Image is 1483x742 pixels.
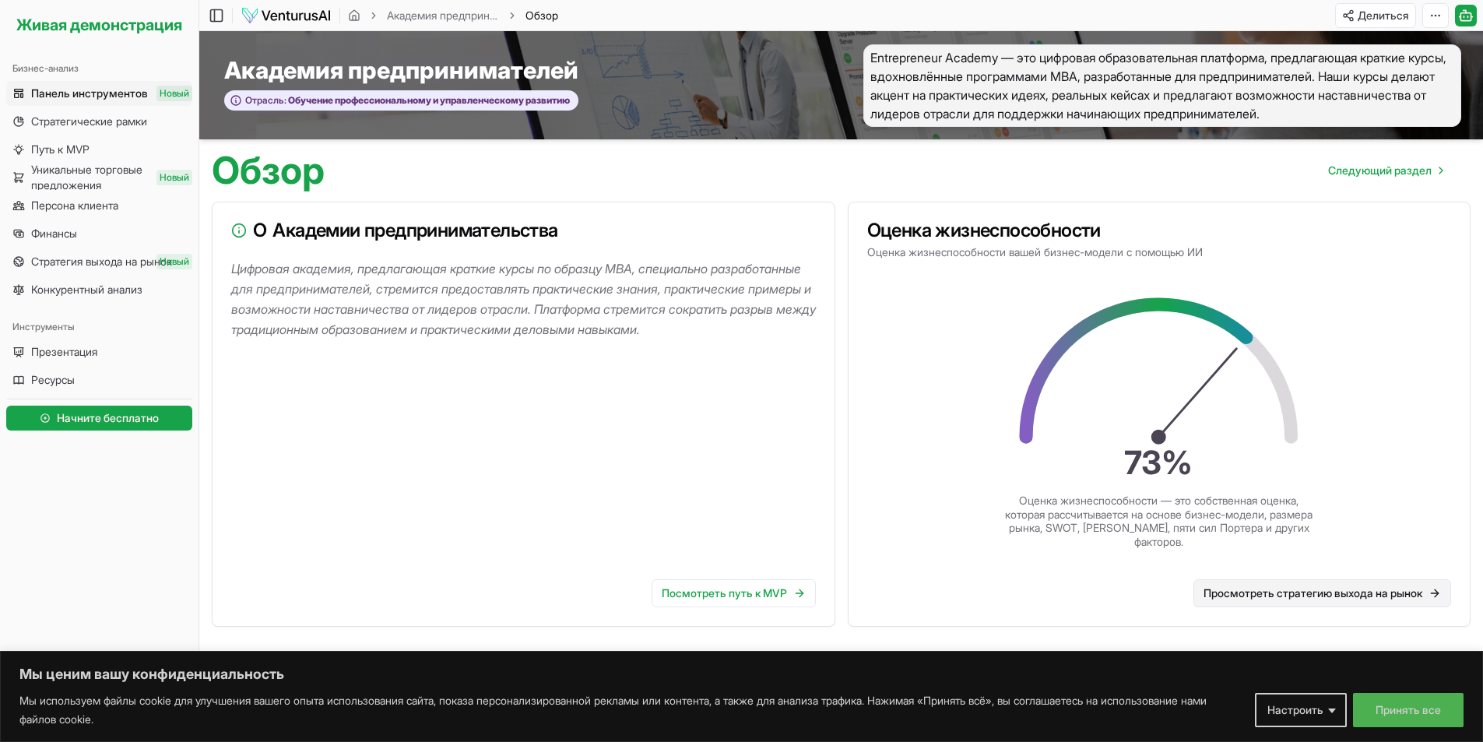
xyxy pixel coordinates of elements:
span: Обзор [525,8,558,23]
text: 73 % [1125,443,1193,482]
font: О [253,219,266,241]
a: Ресурсы [6,367,192,392]
button: Начните бесплатно [6,406,192,431]
font: Оценка жизнеспособности [867,219,1101,241]
nav: хлебные крошки [348,8,558,23]
font: Академия предпринимателей [224,56,578,84]
font: Конкурентный анализ [31,283,142,296]
font: Обзор [525,9,558,22]
button: Принять все [1353,693,1464,727]
a: Уникальные торговые предложенияНовый [6,165,192,190]
font: Новый [160,87,189,99]
font: Следующий раздел [1328,164,1432,177]
font: Мы ценим вашу конфиденциальность [19,666,284,682]
font: Просмотреть стратегию выхода на рынок [1204,586,1422,600]
font: Бизнес-анализ [12,62,79,74]
font: Презентация [31,345,97,358]
nav: пагинация [1316,155,1455,186]
a: Перейти на следующую страницу [1316,155,1455,186]
font: Мы используем файлы cookie для улучшения вашего опыта использования сайта, показа персонализирова... [19,694,1207,726]
a: Стратегия выхода на рынокНовый [6,249,192,274]
button: Настроить [1255,693,1347,727]
font: Принять все [1376,703,1441,716]
font: Обзор [212,147,325,193]
font: Стратегия выхода на рынок [31,255,172,268]
font: Ресурсы [31,373,75,386]
font: Оценка жизнеспособности — это собственная оценка, которая рассчитывается на основе бизнес-модели,... [1005,494,1313,548]
font: Отрасль: [245,94,286,106]
font: Стратегические рамки [31,114,147,128]
font: Инструменты [12,321,75,332]
font: Академия предпринимателей [387,9,539,22]
font: Обучение профессиональному и управленческому развитию [288,94,570,106]
a: Презентация [6,339,192,364]
font: Новый [160,255,189,267]
font: Оценка жизнеспособности вашей бизнес-модели с помощью ИИ [867,245,1203,258]
a: Стратегические рамки [6,109,192,134]
a: Персона клиента [6,193,192,218]
font: Путь к MVP [31,142,90,156]
a: Просмотреть стратегию выхода на рынок [1193,579,1451,607]
a: Путь к MVP [6,137,192,162]
font: Делиться [1358,9,1409,22]
font: Панель инструментов [31,86,148,100]
font: Персона клиента [31,199,118,212]
img: логотип [241,6,332,25]
a: Конкурентный анализ [6,277,192,302]
a: Академия предпринимателей [387,8,499,23]
a: Начните бесплатно [6,403,192,434]
font: Новый [160,171,189,183]
font: Финансы [31,227,77,240]
font: Настроить [1267,703,1323,716]
font: Начните бесплатно [57,411,159,424]
font: Цифровая академия, предлагающая краткие курсы по образцу MBA, специально разработанные для предпр... [231,261,819,337]
font: Посмотреть путь к MVP [662,586,787,600]
font: Entrepreneur Academy — это цифровая образовательная платформа, предлагающая краткие курсы, вдохно... [870,50,1446,121]
a: Панель инструментовНовый [6,81,192,106]
button: Отрасль:Обучение профессиональному и управленческому развитию [224,90,578,111]
a: Финансы [6,221,192,246]
button: Делиться [1335,3,1416,28]
font: Академии предпринимательства [272,219,557,241]
a: Посмотреть путь к MVP [652,579,816,607]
